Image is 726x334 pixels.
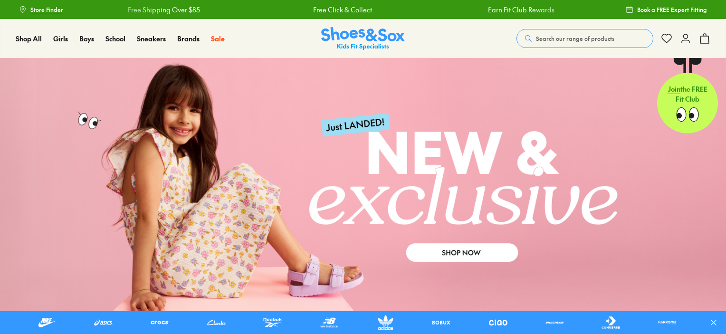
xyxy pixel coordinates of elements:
[53,34,68,43] span: Girls
[637,5,707,14] span: Book a FREE Expert Fitting
[321,27,405,50] img: SNS_Logo_Responsive.svg
[657,57,718,134] a: Jointhe FREE Fit Club
[487,5,554,15] a: Earn Fit Club Rewards
[626,1,707,18] a: Book a FREE Expert Fitting
[313,5,372,15] a: Free Click & Collect
[211,34,225,44] a: Sale
[19,1,63,18] a: Store Finder
[16,34,42,43] span: Shop All
[137,34,166,44] a: Sneakers
[105,34,125,43] span: School
[321,27,405,50] a: Shoes & Sox
[79,34,94,44] a: Boys
[137,34,166,43] span: Sneakers
[668,84,680,94] span: Join
[79,34,94,43] span: Boys
[177,34,200,43] span: Brands
[16,34,42,44] a: Shop All
[30,5,63,14] span: Store Finder
[536,34,614,43] span: Search our range of products
[657,76,718,112] p: the FREE Fit Club
[127,5,200,15] a: Free Shipping Over $85
[177,34,200,44] a: Brands
[516,29,653,48] button: Search our range of products
[105,34,125,44] a: School
[211,34,225,43] span: Sale
[53,34,68,44] a: Girls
